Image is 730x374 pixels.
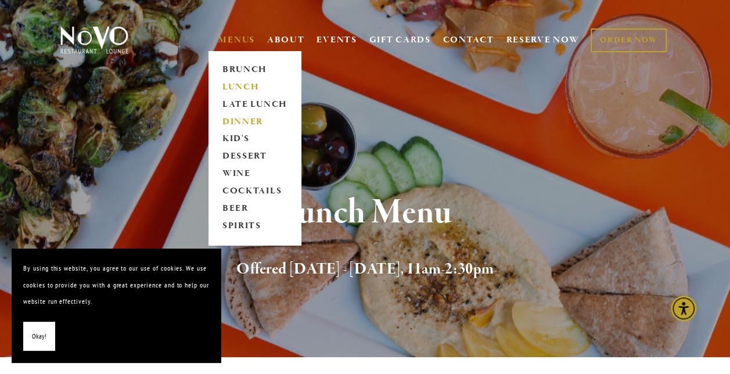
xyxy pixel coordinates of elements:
[218,200,291,218] a: BEER
[218,148,291,166] a: DESSERT
[12,249,221,362] section: Cookie banner
[23,322,55,351] button: Okay!
[58,26,131,55] img: Novo Restaurant &amp; Lounge
[218,183,291,200] a: COCKTAILS
[32,328,46,345] span: Okay!
[443,29,494,51] a: CONTACT
[77,257,653,282] h2: Offered [DATE] - [DATE], 11am-2:30pm
[218,166,291,183] a: WINE
[591,28,667,52] a: ORDER NOW
[369,29,431,51] a: GIFT CARDS
[218,131,291,148] a: KID'S
[506,29,579,51] a: RESERVE NOW
[218,34,255,46] a: MENUS
[23,260,209,310] p: By using this website, you agree to our use of cookies. We use cookies to provide you with a grea...
[218,61,291,78] a: BRUNCH
[218,113,291,131] a: DINNER
[317,34,357,46] a: EVENTS
[218,96,291,113] a: LATE LUNCH
[671,296,696,321] div: Accessibility Menu
[77,194,653,232] h1: Lunch Menu
[218,78,291,96] a: LUNCH
[218,218,291,235] a: SPIRITS
[267,34,305,46] a: ABOUT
